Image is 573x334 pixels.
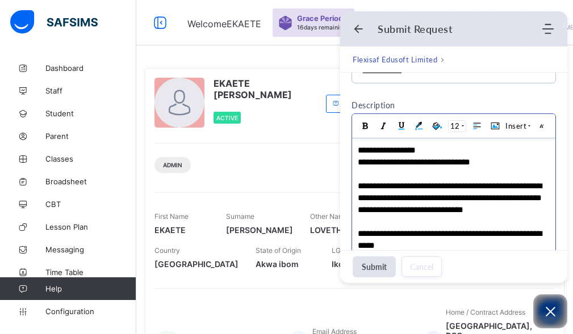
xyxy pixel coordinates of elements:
div: Modules Menu [541,23,555,35]
span: 16 days remaining [297,24,346,31]
span: Country [154,246,180,255]
span: Active [216,115,238,121]
span: Lesson Plan [45,222,136,231]
img: sticker-purple.71386a28dfed39d6af7621340158ba97.svg [278,16,292,30]
span: LOVETH [310,225,365,235]
button: Submit [353,256,396,277]
span: Italic (Ctrl+I) [376,119,391,133]
h1: Submit Request [378,23,453,35]
button: Cancel [401,256,442,277]
span: Grace Period [297,14,343,23]
span: Description [352,100,395,110]
span: Student [45,109,136,118]
span: Configuration [45,307,136,316]
button: Open asap [533,294,567,328]
span: Broadsheet [45,177,136,186]
span: Messaging [45,245,136,254]
span: EKAETE [154,225,209,235]
nav: breadcrumb [353,53,445,65]
span: Ikot Abasi [332,259,391,269]
span: 12 [448,120,466,132]
span: Akwa ibom [256,259,315,269]
span: Other Name [310,212,348,221]
span: Insert image [488,119,503,133]
span: Flexisaf Edusoft Limited [353,54,437,65]
span: LGA [332,246,345,255]
span: Home / Contract Address [446,308,525,316]
span: Staff [45,86,136,95]
span: Time Table [45,268,136,277]
span: Welcome EKAETE [187,18,261,29]
span: Text Mode [537,122,547,130]
span: Bold (Ctrl+B) [358,119,373,133]
span: Parent [45,132,136,141]
span: Help [45,284,136,293]
span: [GEOGRAPHIC_DATA] [154,259,239,269]
span: Admin [163,162,182,168]
span: First Name [154,212,189,221]
span: Classes [45,154,136,163]
img: safsims [10,10,98,34]
div: breadcrumb current pageFlexisaf Edusoft Limited [340,46,567,73]
span: [PERSON_NAME] [226,225,293,235]
span: Dashboard [45,64,136,73]
span: Surname [226,212,254,221]
span: EKAETE [PERSON_NAME] [214,78,320,100]
button: Back [353,23,364,35]
span: State of Origin [256,246,301,255]
span: CBT [45,200,136,209]
span: Insert options [505,121,530,131]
